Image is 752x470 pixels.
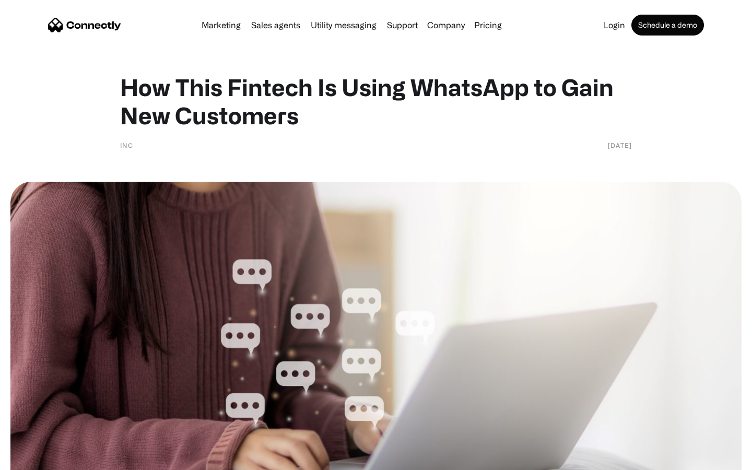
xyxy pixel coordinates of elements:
[307,21,381,29] a: Utility messaging
[120,140,133,150] div: INC
[120,73,632,130] h1: How This Fintech Is Using WhatsApp to Gain New Customers
[427,18,465,32] div: Company
[21,452,63,466] ul: Language list
[383,21,422,29] a: Support
[608,140,632,150] div: [DATE]
[10,452,63,466] aside: Language selected: English
[247,21,304,29] a: Sales agents
[470,21,506,29] a: Pricing
[631,15,704,36] a: Schedule a demo
[197,21,245,29] a: Marketing
[600,21,629,29] a: Login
